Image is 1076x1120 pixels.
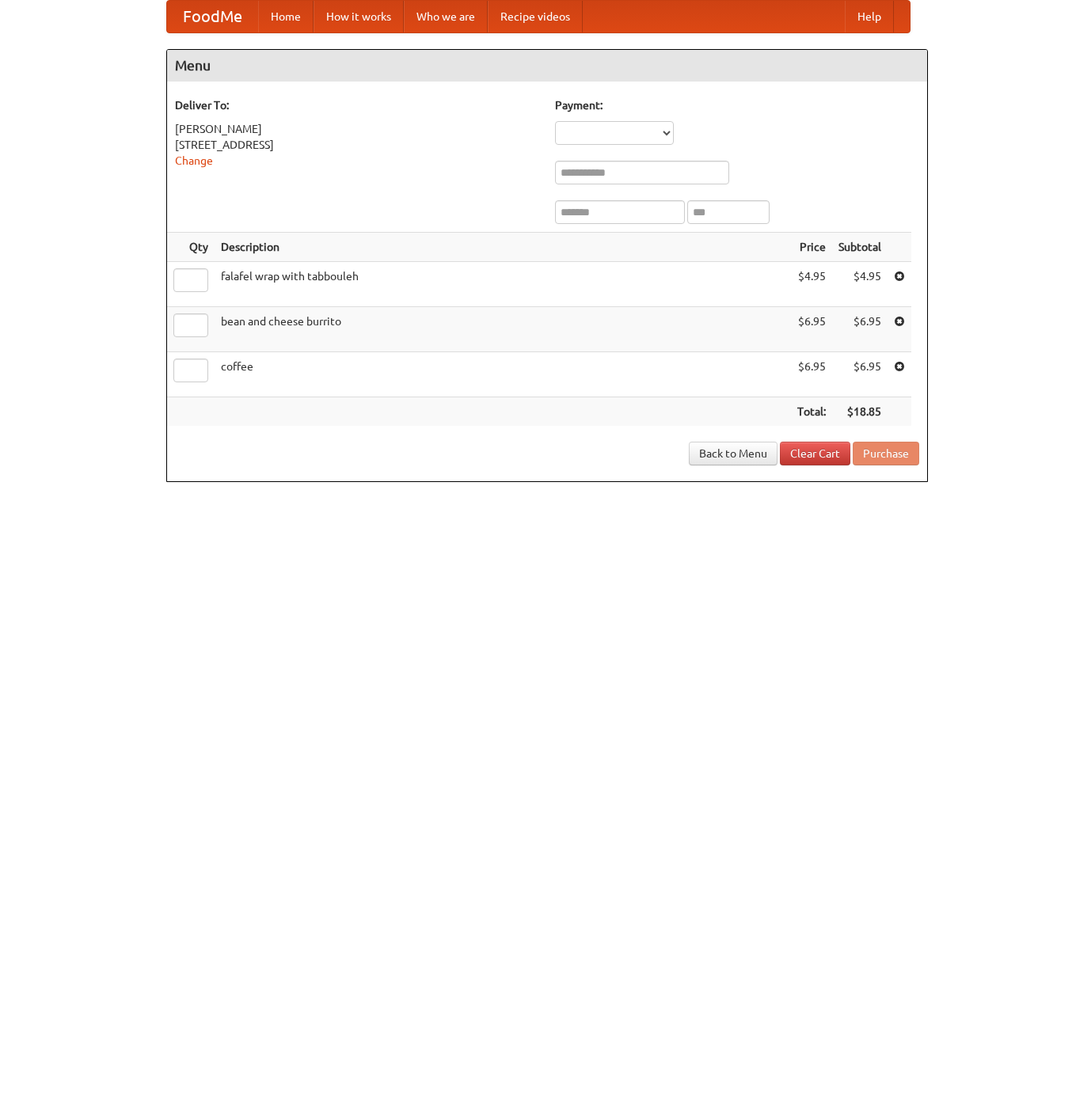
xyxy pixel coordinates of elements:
[215,307,791,352] td: bean and cheese burrito
[167,50,927,82] h4: Menu
[175,121,539,137] div: [PERSON_NAME]
[215,233,791,262] th: Description
[845,1,894,32] a: Help
[832,262,888,307] td: $4.95
[780,442,850,465] a: Clear Cart
[832,307,888,352] td: $6.95
[175,154,213,167] a: Change
[215,262,791,307] td: falafel wrap with tabbouleh
[791,397,832,427] th: Total:
[791,352,832,397] td: $6.95
[791,262,832,307] td: $4.95
[167,1,258,32] a: FoodMe
[832,397,888,427] th: $18.85
[314,1,404,32] a: How it works
[832,233,888,262] th: Subtotal
[215,352,791,397] td: coffee
[167,233,215,262] th: Qty
[175,137,539,153] div: [STREET_ADDRESS]
[488,1,583,32] a: Recipe videos
[791,307,832,352] td: $6.95
[258,1,314,32] a: Home
[404,1,488,32] a: Who we are
[175,97,539,113] h5: Deliver To:
[832,352,888,397] td: $6.95
[791,233,832,262] th: Price
[689,442,778,465] a: Back to Menu
[853,442,919,465] button: Purchase
[555,97,919,113] h5: Payment:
